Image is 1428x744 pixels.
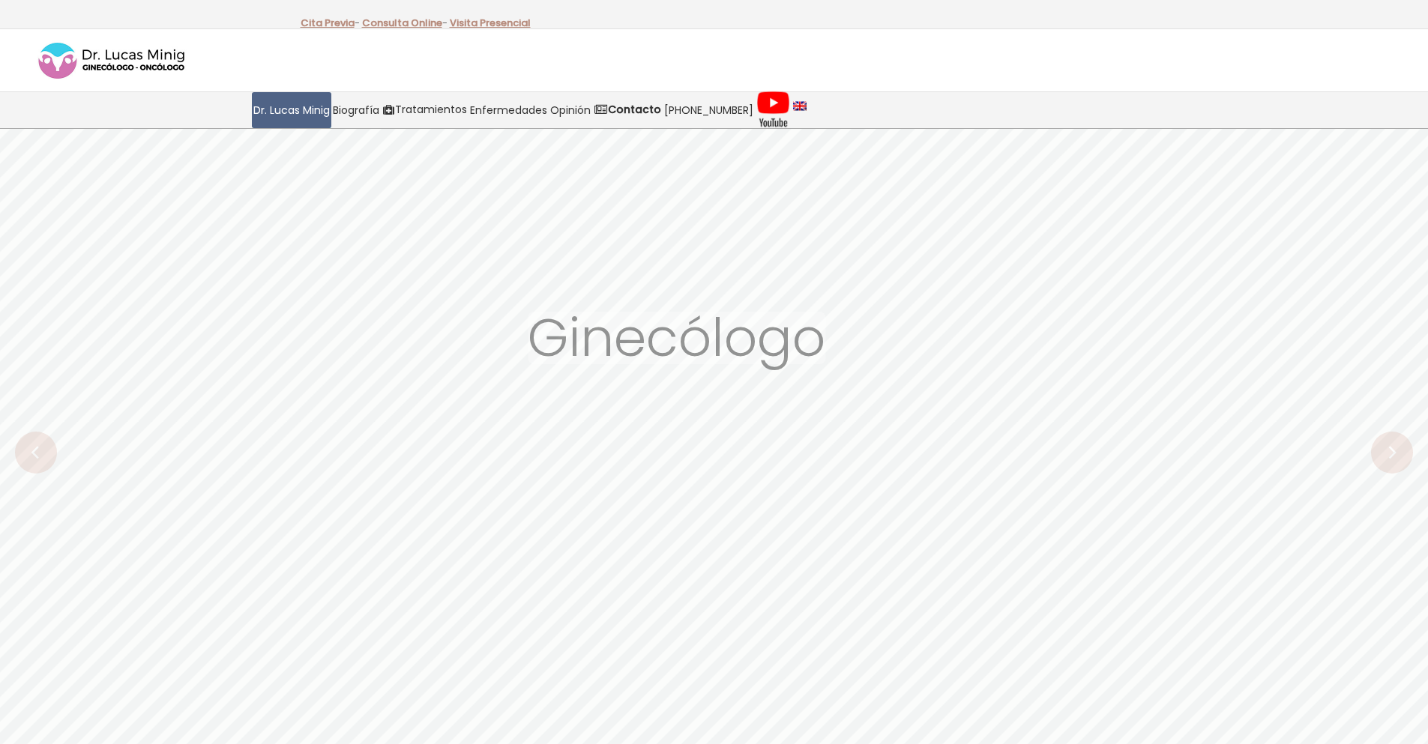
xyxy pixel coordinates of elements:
[450,16,531,30] a: Visita Presencial
[549,92,592,128] a: Opinión
[663,92,755,128] a: [PHONE_NUMBER]
[793,102,807,111] img: language english
[664,102,753,119] span: [PHONE_NUMBER]
[395,101,467,118] span: Tratamientos
[756,91,790,129] img: Videos Youtube Ginecología
[528,312,825,364] rs-layer: Ginecólogo
[252,92,331,128] a: Dr. Lucas Minig
[381,92,469,128] a: Tratamientos
[470,102,547,119] span: Enfermedades
[755,92,792,128] a: Videos Youtube Ginecología
[362,13,448,33] p: -
[608,102,661,117] strong: Contacto
[253,102,330,119] span: Dr. Lucas Minig
[301,16,355,30] a: Cita Previa
[550,102,591,119] span: Opinión
[792,92,808,128] a: language english
[333,102,379,119] span: Biografía
[331,92,381,128] a: Biografía
[362,16,442,30] a: Consulta Online
[469,92,549,128] a: Enfermedades
[301,13,360,33] p: -
[592,92,663,128] a: Contacto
